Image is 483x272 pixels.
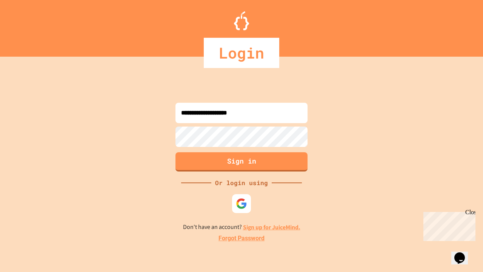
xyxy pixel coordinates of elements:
a: Forgot Password [218,234,265,243]
p: Don't have an account? [183,223,300,232]
iframe: chat widget [451,242,475,264]
div: Or login using [211,178,272,187]
img: Logo.svg [234,11,249,30]
div: Chat with us now!Close [3,3,52,48]
iframe: chat widget [420,209,475,241]
a: Sign up for JuiceMind. [243,223,300,231]
button: Sign in [175,152,308,172]
div: Login [204,38,279,68]
img: google-icon.svg [236,198,247,209]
